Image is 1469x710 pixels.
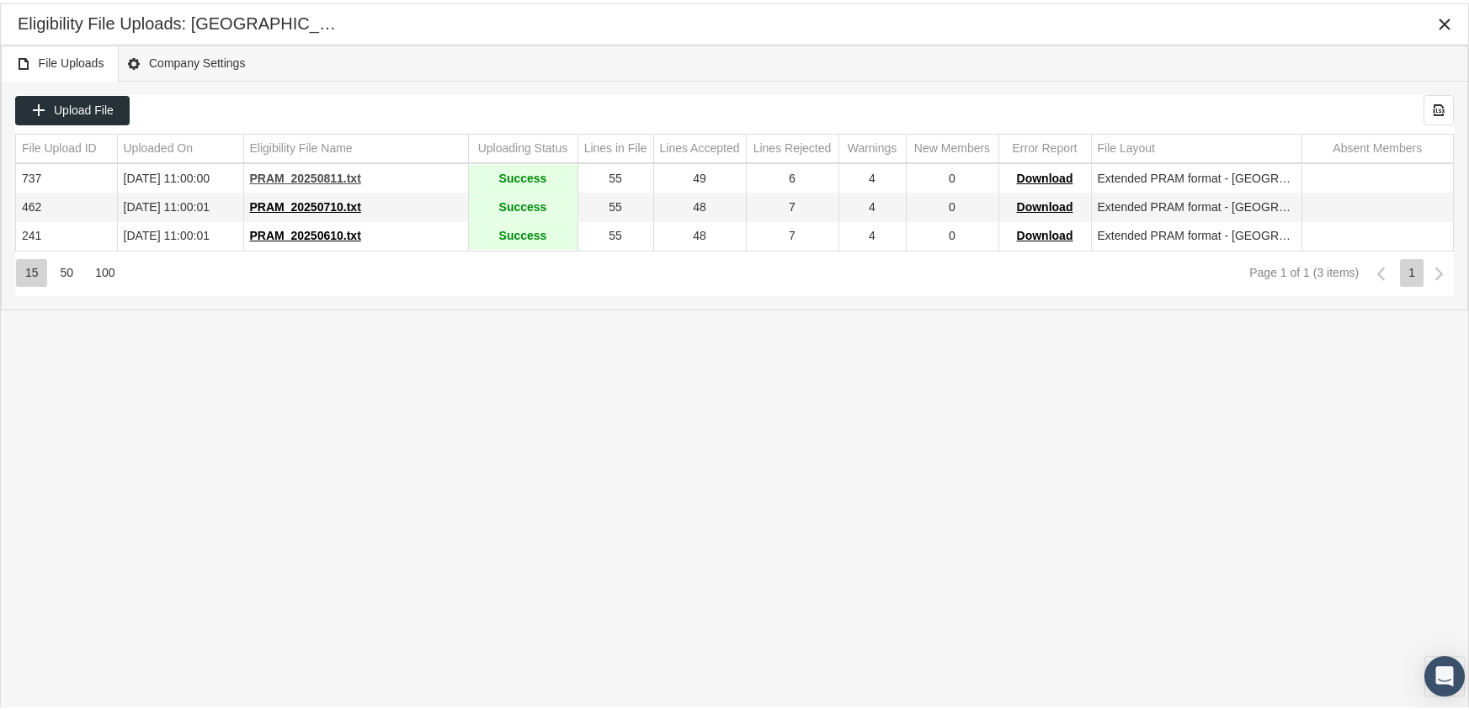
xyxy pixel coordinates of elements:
td: Column Lines Accepted [653,131,746,160]
div: Uploading Status [478,137,568,153]
td: 4 [838,162,906,190]
td: 4 [838,190,906,219]
td: [DATE] 11:00:00 [117,162,243,190]
div: Error Report [1012,137,1077,153]
div: Lines Accepted [660,137,740,153]
div: Upload File [15,93,130,122]
div: Data grid [15,92,1454,293]
td: Column Warnings [838,131,906,160]
td: [DATE] 11:00:01 [117,219,243,247]
td: 55 [577,219,653,247]
td: Column Eligibility File Name [243,131,468,160]
div: Items per page: 50 [51,256,82,283]
td: 737 [16,162,117,190]
td: 7 [746,190,838,219]
td: 55 [577,190,653,219]
div: Next Page [1424,256,1454,285]
td: Column Lines in File [577,131,653,160]
td: Success [468,190,577,219]
td: 4 [838,219,906,247]
span: Company Settings [126,50,245,71]
div: File Layout [1098,137,1155,153]
span: Download [1017,168,1073,182]
td: 241 [16,219,117,247]
div: Page Navigation [15,247,1454,293]
div: Warnings [848,137,897,153]
div: Data grid toolbar [15,92,1454,122]
div: Page 1 of 1 (3 items) [1249,262,1359,276]
div: Export all data to Excel [1424,92,1454,122]
td: 48 [653,219,746,247]
td: Column Error Report [998,131,1091,160]
div: Page 1 [1400,256,1424,283]
span: PRAM_20250811.txt [250,168,361,182]
td: Extended PRAM format - [GEOGRAPHIC_DATA] HP [1091,190,1301,219]
td: 0 [906,162,998,190]
div: Uploaded On [124,137,194,153]
div: Lines Rejected [753,137,832,153]
td: Column Uploading Status [468,131,577,160]
td: Extended PRAM format - [GEOGRAPHIC_DATA] HP [1091,162,1301,190]
span: PRAM_20250710.txt [250,197,361,210]
td: 0 [906,219,998,247]
div: Lines in File [584,137,647,153]
td: 55 [577,162,653,190]
td: Success [468,162,577,190]
td: Column Uploaded On [117,131,243,160]
span: Download [1017,197,1073,210]
span: Download [1017,225,1073,239]
td: Column Absent Members [1301,131,1453,160]
div: New Members [914,137,990,153]
span: File Uploads [16,50,104,71]
td: Success [468,219,577,247]
td: 462 [16,190,117,219]
span: PRAM_20250610.txt [250,225,361,239]
div: Items per page: 15 [16,256,47,283]
td: Column New Members [906,131,998,160]
td: 7 [746,219,838,247]
td: Column File Layout [1091,131,1301,160]
td: 6 [746,162,838,190]
td: Extended PRAM format - [GEOGRAPHIC_DATA] HP [1091,219,1301,247]
div: Absent Members [1333,137,1422,153]
div: File Upload ID [22,137,97,153]
td: Column Lines Rejected [746,131,838,160]
td: 48 [653,190,746,219]
div: Close [1429,6,1460,36]
td: 0 [906,190,998,219]
span: Upload File [54,100,114,114]
td: 49 [653,162,746,190]
td: [DATE] 11:00:01 [117,190,243,219]
td: Column File Upload ID [16,131,117,160]
div: Open Intercom Messenger [1424,653,1465,693]
div: Items per page: 100 [86,256,123,283]
div: Eligibility File Name [250,137,353,153]
div: Eligibility File Uploads: [GEOGRAPHIC_DATA] HEALTH PLANS [18,9,338,32]
div: Previous Page [1366,256,1396,285]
